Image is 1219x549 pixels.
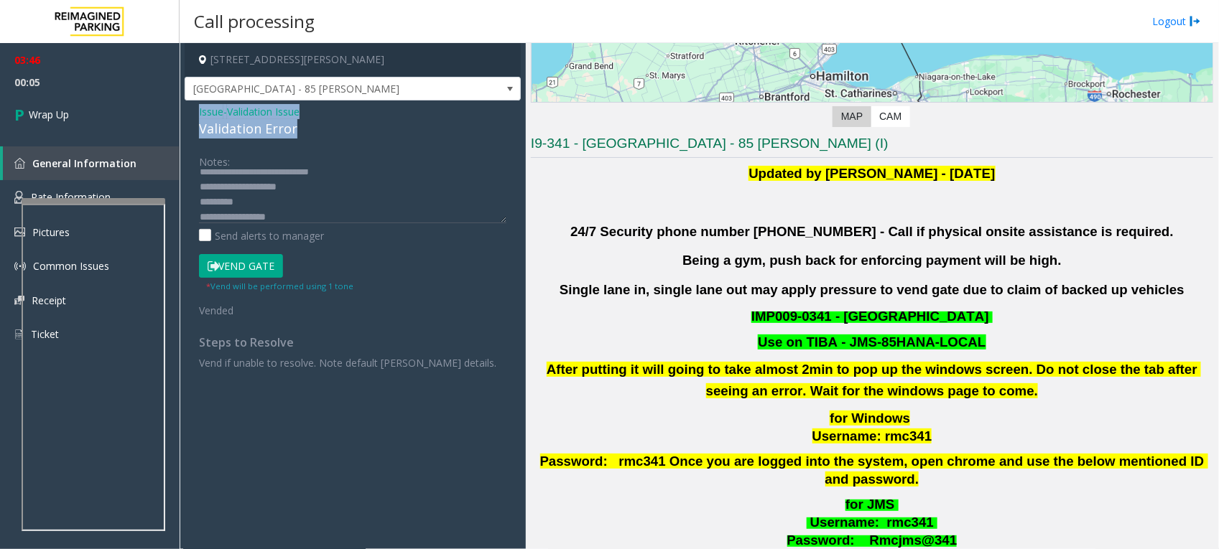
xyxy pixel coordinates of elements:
img: 'icon' [14,261,26,272]
button: Vend Gate [199,254,283,278]
span: IMP009-0341 - [GEOGRAPHIC_DATA] [751,309,989,324]
b: After putting it will going to take almost 2min to pop up the windows screen. Do not close the ta... [547,362,1201,398]
img: 'icon' [14,227,25,237]
span: Vended [199,304,233,317]
img: 'icon' [14,158,25,169]
span: Username [810,515,875,530]
a: Logout [1152,14,1201,29]
span: - [223,105,300,118]
b: Being a gym, push back for enforcing payment will be high. [682,253,1062,268]
h4: [STREET_ADDRESS][PERSON_NAME] [185,43,521,77]
h4: Steps to Resolve [199,336,506,349]
label: Notes: [199,149,230,169]
span: Password: Rmcjms@341 [787,532,958,548]
a: General Information [3,146,180,180]
font: Use on TIBA - JMS-85HANA-LOCAL [758,334,986,349]
img: 'icon' [14,328,24,341]
p: Vend if unable to resolve. Note default [PERSON_NAME] details. [199,355,506,370]
span: [GEOGRAPHIC_DATA] - 85 [PERSON_NAME] [185,78,453,100]
span: Password: rmc341 Once you are logged into the system, open chrome and use the below mentioned ID ... [540,454,1208,487]
span: Rate Information [31,190,111,204]
h3: Call processing [187,4,322,39]
small: Vend will be performed using 1 tone [206,281,353,291]
span: General Information [32,156,136,170]
span: : rmc341 [875,515,934,530]
img: 'icon' [14,296,24,305]
span: for JMS [845,497,894,512]
span: Issue [199,104,223,119]
h3: I9-341 - [GEOGRAPHIC_DATA] - 85 [PERSON_NAME] (I) [531,134,1213,158]
img: logout [1190,14,1201,29]
b: Updated by [PERSON_NAME] - [DATE] [748,166,995,181]
b: Single lane in, single lane out may apply pressure to vend gate due to claim of backed up vehicles [560,282,1185,297]
img: 'icon' [14,191,24,204]
span: Wrap Up [29,107,69,122]
span: Validation Issue [227,104,300,119]
b: 24/7 Security phone number [PHONE_NUMBER] - Call if physical onsite assistance is required. [570,224,1174,239]
span: Username: rmc341 [812,428,932,444]
label: Map [833,106,871,127]
label: Send alerts to manager [199,228,324,243]
label: CAM [871,106,910,127]
div: Validation Error [199,119,506,139]
span: for Windows [830,410,910,426]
